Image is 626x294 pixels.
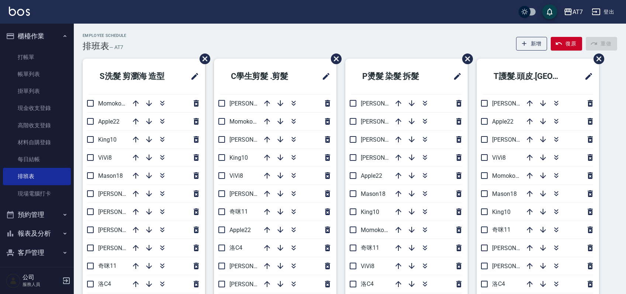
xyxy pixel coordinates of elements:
[98,154,112,161] span: ViVi8
[229,136,277,143] span: [PERSON_NAME]9
[492,100,540,107] span: [PERSON_NAME]2
[3,49,71,66] a: 打帳單
[3,262,71,281] button: 員工及薪資
[98,245,146,252] span: [PERSON_NAME]6
[492,172,522,179] span: Momoko12
[229,244,242,251] span: 洛C4
[351,63,439,90] h2: P燙髮 染髮 拆髮
[449,68,462,85] span: 修改班表的標題
[98,226,146,234] span: [PERSON_NAME]7
[588,48,605,70] span: 刪除班表
[361,190,385,197] span: Mason18
[542,4,557,19] button: save
[98,280,111,287] span: 洛C4
[361,154,408,161] span: [PERSON_NAME]7
[483,63,575,90] h2: T護髮.頭皮.[GEOGRAPHIC_DATA]
[229,100,279,107] span: [PERSON_NAME] 5
[361,118,410,125] span: [PERSON_NAME] 5
[3,100,71,117] a: 現金收支登錄
[492,226,511,233] span: 奇咪11
[229,208,248,215] span: 奇咪11
[98,172,123,179] span: Mason18
[361,226,391,234] span: Momoko12
[361,136,408,143] span: [PERSON_NAME]6
[492,190,517,197] span: Mason18
[492,118,513,125] span: Apple22
[361,172,382,179] span: Apple22
[492,208,511,215] span: King10
[98,262,117,269] span: 奇咪11
[516,37,547,51] button: 新增
[109,44,123,51] h6: — AT7
[3,117,71,134] a: 高階收支登錄
[229,154,248,161] span: King10
[561,4,586,20] button: AT7
[98,136,117,143] span: King10
[492,136,541,143] span: [PERSON_NAME] 5
[361,263,374,270] span: ViVi8
[229,118,259,125] span: Momoko12
[98,118,120,125] span: Apple22
[3,168,71,185] a: 排班表
[98,190,146,197] span: [PERSON_NAME]2
[589,5,617,19] button: 登出
[3,151,71,168] a: 每日結帳
[551,37,582,51] button: 復原
[3,243,71,262] button: 客戶管理
[229,281,277,288] span: [PERSON_NAME]7
[220,63,308,90] h2: C學生剪髮 .剪髮
[6,273,21,288] img: Person
[580,68,593,85] span: 修改班表的標題
[3,224,71,243] button: 報表及分析
[98,100,128,107] span: Momoko12
[325,48,343,70] span: 刪除班表
[361,280,374,287] span: 洛C4
[3,83,71,100] a: 掛單列表
[98,208,146,215] span: [PERSON_NAME]9
[3,66,71,83] a: 帳單列表
[361,244,379,251] span: 奇咪11
[317,68,331,85] span: 修改班表的標題
[194,48,211,70] span: 刪除班表
[229,263,277,270] span: [PERSON_NAME]6
[492,263,540,270] span: [PERSON_NAME]9
[23,281,60,288] p: 服務人員
[492,280,505,287] span: 洛C4
[3,185,71,202] a: 現場電腦打卡
[492,154,506,161] span: ViVi8
[361,208,379,215] span: King10
[3,205,71,224] button: 預約管理
[492,245,540,252] span: [PERSON_NAME]6
[83,33,127,38] h2: Employee Schedule
[229,226,251,234] span: Apple22
[229,172,243,179] span: ViVi8
[3,134,71,151] a: 材料自購登錄
[9,7,30,16] img: Logo
[186,68,199,85] span: 修改班表的標題
[3,27,71,46] button: 櫃檯作業
[229,190,277,197] span: [PERSON_NAME]2
[361,100,408,107] span: [PERSON_NAME]9
[23,274,60,281] h5: 公司
[83,41,109,51] h3: 排班表
[573,7,583,17] div: AT7
[89,63,181,90] h2: S洗髮 剪瀏海 造型
[457,48,474,70] span: 刪除班表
